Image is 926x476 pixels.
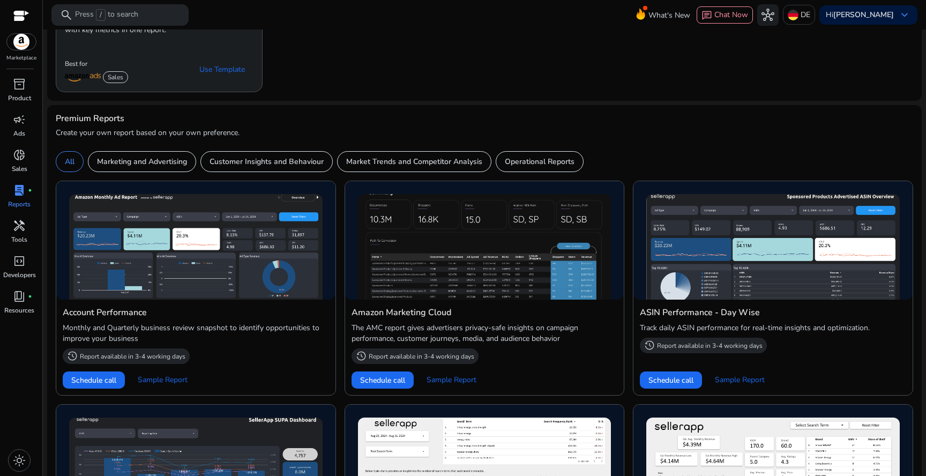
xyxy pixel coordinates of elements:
p: Best for [65,59,131,68]
span: chat [701,10,712,21]
span: keyboard_arrow_down [898,9,911,21]
p: Report available in 3-4 working days [657,341,763,350]
p: Report available in 3-4 working days [80,352,185,361]
p: Marketing and Advertising [97,156,187,167]
h4: Premium Reports [56,114,124,124]
span: history_2 [644,340,655,351]
button: Use Template [191,61,253,78]
span: fiber_manual_record [28,294,32,299]
img: de.svg [788,10,798,20]
p: Hi [826,11,894,19]
button: Sample Report [418,371,485,389]
span: light_mode [13,454,26,467]
p: Developers [3,270,36,280]
button: Schedule call [640,371,702,389]
img: amazon.svg [7,34,36,50]
span: book_4 [13,290,26,303]
p: Report available in 3-4 working days [369,352,474,361]
span: lab_profile [13,184,26,197]
button: Schedule call [352,371,414,389]
b: [PERSON_NAME] [833,10,894,20]
h4: ASIN Performance - Day Wise [640,306,906,319]
p: Reports [8,199,31,209]
h4: Account Performance [63,306,329,319]
span: hub [761,9,774,21]
p: Operational Reports [505,156,574,167]
button: hub [757,4,779,26]
span: donut_small [13,148,26,161]
span: inventory_2 [13,78,26,91]
span: history_2 [67,351,78,361]
p: Customer Insights and Behaviour [210,156,324,167]
button: Sample Report [706,371,773,389]
span: handyman [13,219,26,232]
span: Use Template [199,64,245,75]
button: Schedule call [63,371,125,389]
p: All [65,156,74,167]
span: campaign [13,113,26,126]
p: Market Trends and Competitor Analysis [346,156,482,167]
span: Sales [103,71,128,83]
p: Press to search [75,9,138,21]
button: Sample Report [129,371,196,389]
span: Schedule call [360,375,405,386]
span: Chat Now [714,10,748,20]
p: Product [8,93,31,103]
span: Sample Report [715,375,765,385]
p: Monthly and Quarterly business review snapshot to identify opportunities to improve your business [63,323,329,344]
p: Marketplace [6,54,36,62]
span: Schedule call [648,375,693,386]
p: DE [801,5,810,24]
span: Sample Report [427,375,476,385]
span: / [96,9,106,21]
p: The AMC report gives advertisers privacy-safe insights on campaign performance, customer journeys... [352,323,618,344]
p: Track daily ASIN performance for real-time insights and optimization. [640,323,906,333]
button: chatChat Now [697,6,753,24]
span: What's New [648,6,690,25]
h4: Amazon Marketing Cloud [352,306,618,319]
span: Schedule call [71,375,116,386]
span: code_blocks [13,255,26,267]
p: Tools [11,235,27,244]
span: fiber_manual_record [28,188,32,192]
span: search [60,9,73,21]
p: Sales [12,164,27,174]
p: Create your own report based on your own preference. [56,128,913,138]
p: Ads [13,129,25,138]
span: history_2 [356,351,367,361]
span: Sample Report [138,375,188,385]
p: Resources [4,306,34,315]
